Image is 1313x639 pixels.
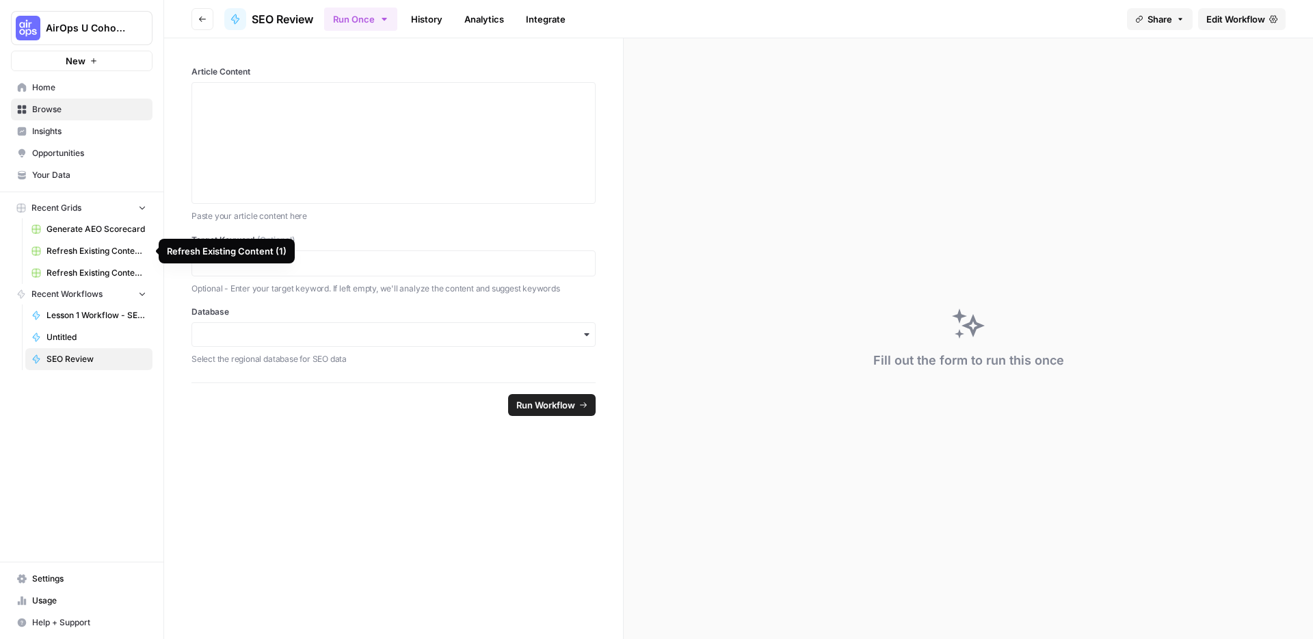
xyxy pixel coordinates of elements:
a: Edit Workflow [1198,8,1286,30]
a: Browse [11,99,152,120]
a: SEO Review [25,348,152,370]
button: Workspace: AirOps U Cohort 1 [11,11,152,45]
a: History [403,8,451,30]
button: Run Once [324,8,397,31]
span: AirOps U Cohort 1 [46,21,129,35]
span: Recent Workflows [31,288,103,300]
a: Home [11,77,152,99]
a: Insights [11,120,152,142]
span: (Optional) [257,234,295,246]
span: Share [1148,12,1172,26]
div: Fill out the form to run this once [873,351,1064,370]
button: Recent Workflows [11,284,152,304]
span: Lesson 1 Workflow - SERP Research [47,309,146,322]
a: Lesson 1 Workflow - SERP Research [25,304,152,326]
button: Help + Support [11,612,152,634]
span: Help + Support [32,616,146,629]
a: Analytics [456,8,512,30]
span: Edit Workflow [1206,12,1265,26]
span: Untitled [47,331,146,343]
a: Opportunities [11,142,152,164]
span: Generate AEO Scorecard [47,223,146,235]
span: New [66,54,85,68]
div: Refresh Existing Content (1) [167,244,287,258]
span: Your Data [32,169,146,181]
a: Integrate [518,8,574,30]
span: Insights [32,125,146,138]
span: Refresh Existing Content (1) [47,245,146,257]
a: SEO Review [224,8,313,30]
span: Recent Grids [31,202,81,214]
a: Your Data [11,164,152,186]
a: Settings [11,568,152,590]
a: Usage [11,590,152,612]
span: Settings [32,573,146,585]
label: Database [191,306,596,318]
span: Home [32,81,146,94]
button: Recent Grids [11,198,152,218]
span: Opportunities [32,147,146,159]
a: Untitled [25,326,152,348]
span: Run Workflow [516,398,575,412]
label: Target Keyword [191,234,596,246]
span: Usage [32,595,146,607]
button: New [11,51,152,71]
img: AirOps U Cohort 1 Logo [16,16,40,40]
button: Share [1127,8,1193,30]
span: SEO Review [252,11,313,27]
label: Article Content [191,66,596,78]
span: Refresh Existing Content (2) [47,267,146,279]
p: Select the regional database for SEO data [191,352,596,366]
a: Refresh Existing Content (1) [25,240,152,262]
button: Run Workflow [508,394,596,416]
span: SEO Review [47,353,146,365]
span: Browse [32,103,146,116]
a: Generate AEO Scorecard [25,218,152,240]
p: Optional - Enter your target keyword. If left empty, we'll analyze the content and suggest keywords [191,282,596,296]
p: Paste your article content here [191,209,596,223]
a: Refresh Existing Content (2) [25,262,152,284]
